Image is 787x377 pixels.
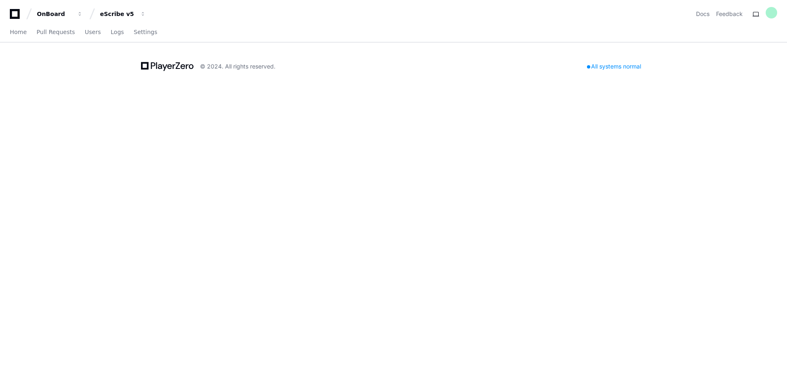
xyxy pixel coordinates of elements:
[134,23,157,42] a: Settings
[10,23,27,42] a: Home
[111,30,124,34] span: Logs
[36,30,75,34] span: Pull Requests
[111,23,124,42] a: Logs
[200,62,275,71] div: © 2024. All rights reserved.
[85,23,101,42] a: Users
[97,7,149,21] button: eScribe v5
[10,30,27,34] span: Home
[36,23,75,42] a: Pull Requests
[85,30,101,34] span: Users
[716,10,743,18] button: Feedback
[34,7,86,21] button: OnBoard
[696,10,710,18] a: Docs
[37,10,72,18] div: OnBoard
[582,61,646,72] div: All systems normal
[100,10,135,18] div: eScribe v5
[134,30,157,34] span: Settings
